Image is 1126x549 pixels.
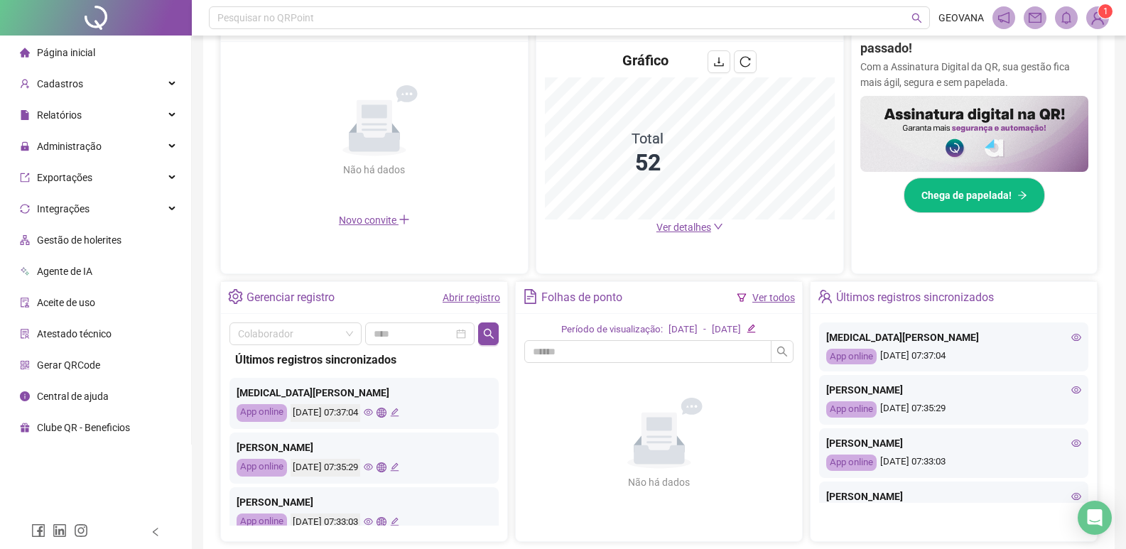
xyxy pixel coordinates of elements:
[826,435,1081,451] div: [PERSON_NAME]
[74,523,88,538] span: instagram
[37,78,83,89] span: Cadastros
[938,10,984,26] span: GEOVANA
[860,18,1088,59] h2: Assinar ponto na mão? Isso ficou no passado!
[364,517,373,526] span: eye
[37,359,100,371] span: Gerar QRCode
[1060,11,1073,24] span: bell
[151,527,161,537] span: left
[237,440,492,455] div: [PERSON_NAME]
[997,11,1010,24] span: notification
[37,391,109,402] span: Central de ajuda
[37,297,95,308] span: Aceite de uso
[20,423,30,433] span: gift
[37,422,130,433] span: Clube QR - Beneficios
[737,293,747,303] span: filter
[390,517,399,526] span: edit
[483,328,494,339] span: search
[235,351,493,369] div: Últimos registros sincronizados
[860,59,1088,90] p: Com a Assinatura Digital da QR, sua gestão fica mais ágil, segura e sem papelada.
[826,349,877,365] div: App online
[228,289,243,304] span: setting
[364,462,373,472] span: eye
[1071,438,1081,448] span: eye
[37,141,102,152] span: Administração
[740,56,751,67] span: reload
[594,474,725,490] div: Não há dados
[826,330,1081,345] div: [MEDICAL_DATA][PERSON_NAME]
[37,234,121,246] span: Gestão de holerites
[37,47,95,58] span: Página inicial
[713,56,725,67] span: download
[20,360,30,370] span: qrcode
[712,322,741,337] div: [DATE]
[247,286,335,310] div: Gerenciar registro
[20,391,30,401] span: info-circle
[836,286,994,310] div: Últimos registros sincronizados
[291,404,360,422] div: [DATE] 07:37:04
[826,401,877,418] div: App online
[656,222,723,233] a: Ver detalhes down
[20,298,30,308] span: audit
[818,289,833,304] span: team
[904,178,1045,213] button: Chega de papelada!
[1098,4,1113,18] sup: Atualize o seu contato no menu Meus Dados
[20,48,30,58] span: home
[399,214,410,225] span: plus
[541,286,622,310] div: Folhas de ponto
[364,408,373,417] span: eye
[31,523,45,538] span: facebook
[1017,190,1027,200] span: arrow-right
[1078,501,1112,535] div: Open Intercom Messenger
[237,494,492,510] div: [PERSON_NAME]
[826,401,1081,418] div: [DATE] 07:35:29
[860,96,1088,172] img: banner%2F02c71560-61a6-44d4-94b9-c8ab97240462.png
[1103,6,1108,16] span: 1
[20,329,30,339] span: solution
[561,322,663,337] div: Período de visualização:
[53,523,67,538] span: linkedin
[826,455,1081,471] div: [DATE] 07:33:03
[921,187,1012,203] span: Chega de papelada!
[911,13,922,23] span: search
[713,222,723,232] span: down
[826,489,1081,504] div: [PERSON_NAME]
[390,408,399,417] span: edit
[291,513,360,531] div: [DATE] 07:33:03
[37,266,92,277] span: Agente de IA
[20,173,30,183] span: export
[37,109,82,121] span: Relatórios
[237,513,287,531] div: App online
[377,462,386,472] span: global
[20,79,30,89] span: user-add
[443,292,500,303] a: Abrir registro
[377,408,386,417] span: global
[703,322,706,337] div: -
[37,203,90,214] span: Integrações
[826,382,1081,398] div: [PERSON_NAME]
[1087,7,1108,28] img: 93960
[1029,11,1041,24] span: mail
[776,346,788,357] span: search
[291,459,360,477] div: [DATE] 07:35:29
[1071,332,1081,342] span: eye
[37,328,112,339] span: Atestado técnico
[826,455,877,471] div: App online
[622,50,668,70] h4: Gráfico
[752,292,795,303] a: Ver todos
[826,349,1081,365] div: [DATE] 07:37:04
[20,235,30,245] span: apartment
[237,404,287,422] div: App online
[377,517,386,526] span: global
[747,324,756,333] span: edit
[237,459,287,477] div: App online
[523,289,538,304] span: file-text
[237,385,492,401] div: [MEDICAL_DATA][PERSON_NAME]
[20,204,30,214] span: sync
[20,110,30,120] span: file
[1071,385,1081,395] span: eye
[390,462,399,472] span: edit
[37,172,92,183] span: Exportações
[656,222,711,233] span: Ver detalhes
[20,141,30,151] span: lock
[1071,491,1081,501] span: eye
